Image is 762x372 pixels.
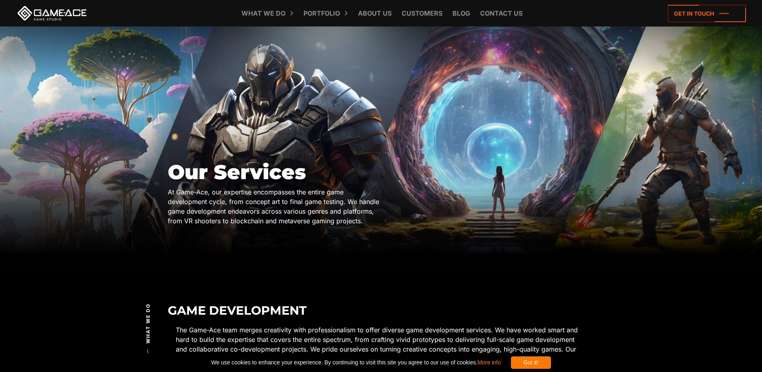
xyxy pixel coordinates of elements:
[477,359,501,366] a: More info
[211,356,501,369] span: We use cookies to enhance your experience. By continuing to visit this site you agree to our use ...
[145,303,152,343] span: What we do
[168,161,381,183] h1: Our Services
[168,304,594,317] h2: Game Development
[511,356,551,369] div: Got it!
[168,187,381,226] div: At Game-Ace, our expertise encompasses the entire game development cycle, from concept art to fin...
[668,5,746,22] a: Get in touch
